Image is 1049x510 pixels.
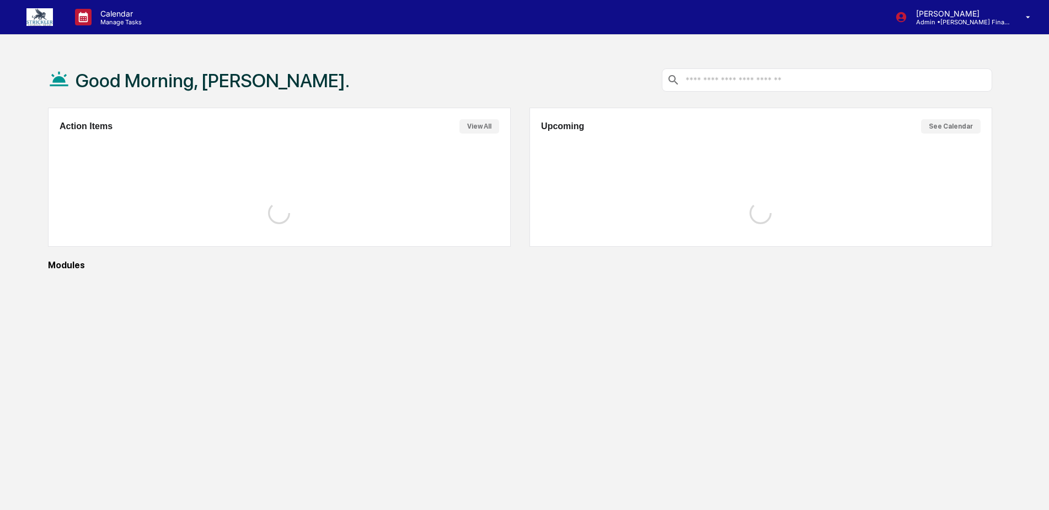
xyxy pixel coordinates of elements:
p: Manage Tasks [92,18,147,26]
button: View All [459,119,499,134]
p: Calendar [92,9,147,18]
button: See Calendar [921,119,981,134]
p: Admin • [PERSON_NAME] Financial Group [907,18,1010,26]
div: Modules [48,260,992,270]
p: [PERSON_NAME] [907,9,1010,18]
h2: Action Items [60,121,113,131]
h2: Upcoming [541,121,584,131]
img: logo [26,8,53,26]
h1: Good Morning, [PERSON_NAME]. [76,70,350,92]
